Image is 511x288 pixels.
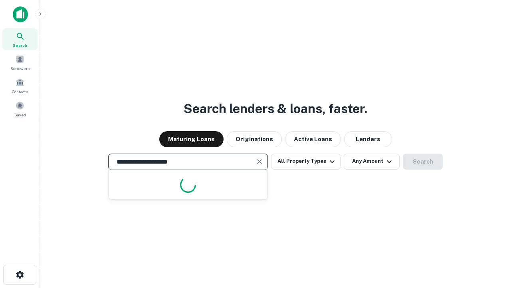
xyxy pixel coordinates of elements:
[2,75,38,96] a: Contacts
[471,224,511,262] iframe: Chat Widget
[271,154,341,170] button: All Property Types
[184,99,367,118] h3: Search lenders & loans, faster.
[344,131,392,147] button: Lenders
[13,42,27,48] span: Search
[159,131,224,147] button: Maturing Loans
[254,156,265,167] button: Clear
[10,65,30,72] span: Borrowers
[344,154,400,170] button: Any Amount
[227,131,282,147] button: Originations
[13,6,28,22] img: capitalize-icon.png
[2,98,38,120] a: Saved
[285,131,341,147] button: Active Loans
[12,88,28,95] span: Contacts
[2,52,38,73] a: Borrowers
[2,28,38,50] a: Search
[14,112,26,118] span: Saved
